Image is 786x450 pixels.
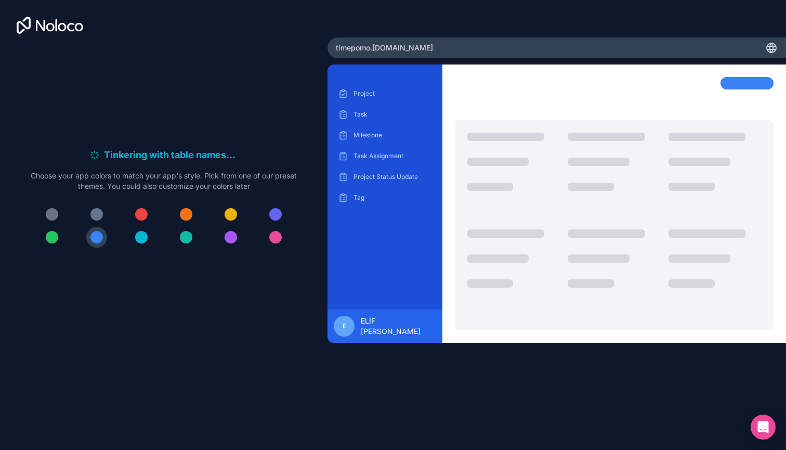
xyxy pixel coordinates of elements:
div: scrollable content [336,85,434,301]
p: Project [353,89,432,98]
p: Milestone [353,131,432,139]
span: timepomo .[DOMAIN_NAME] [336,43,433,53]
p: Choose your app colors to match your app's style. Pick from one of our preset themes. You could a... [31,171,297,191]
p: Tag [353,194,432,202]
p: Task Assignment [353,152,432,160]
div: Open Intercom Messenger [751,415,776,440]
span: ELİF [PERSON_NAME] [361,316,436,337]
p: Task [353,110,432,119]
span: E [343,322,346,330]
p: Project Status Update [353,173,432,181]
h6: Tinkering with table names [104,148,239,162]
